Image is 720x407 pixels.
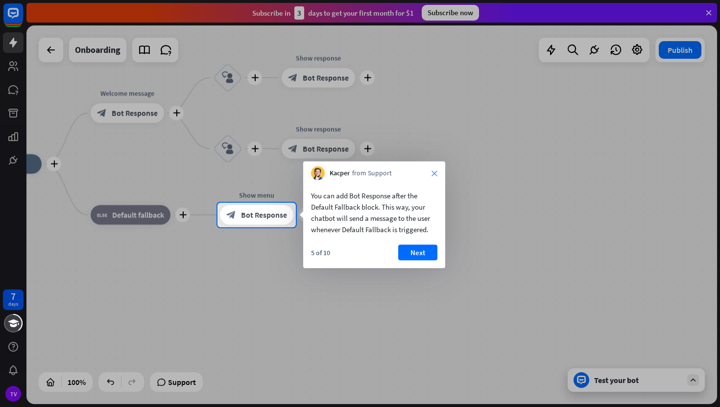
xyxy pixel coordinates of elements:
[352,168,392,178] span: from Support
[398,245,437,261] button: Next
[432,170,437,176] i: close
[226,210,236,220] i: block_bot_response
[241,210,287,220] span: Bot Response
[330,168,350,178] span: Kacper
[311,190,437,235] div: You can add Bot Response after the Default Fallback block. This way, your chatbot will send a mes...
[311,248,330,257] div: 5 of 10
[8,4,37,33] button: Open LiveChat chat widget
